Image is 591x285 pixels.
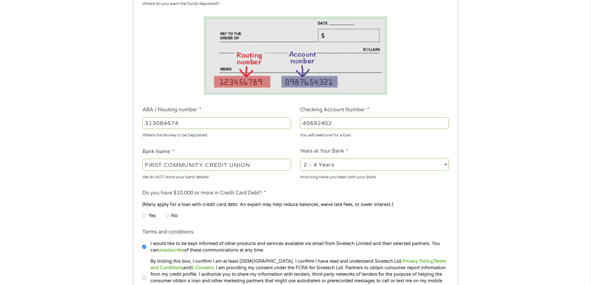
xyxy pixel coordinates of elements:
a: unsubscribe [158,247,184,253]
label: Yes [149,212,156,219]
label: Years at Your Bank [300,148,348,154]
input: 263177916 [142,117,291,129]
a: Terms and Conditions [150,259,446,270]
label: Bank Name [142,149,174,155]
div: (Many apply for a loan with credit card debt. An expert may help reduce balances, waive late fees... [142,201,448,208]
input: 345634636 [300,117,449,129]
label: Do you have $10,000 or more in Credit Card Debt? [142,190,266,196]
label: ABA / Routing number [142,107,201,113]
div: How long Have you been with your Bank [300,172,449,180]
a: Privacy Policy [402,259,432,264]
div: Where the Money to be Deposited [142,130,291,139]
a: E-Consent [191,265,213,270]
div: Where do you want the funds deposited? [142,1,444,7]
label: Checking Account Number [300,107,369,113]
label: Terms and conditions [142,229,194,235]
div: We do NOT store your bank details! [142,172,291,180]
div: You will need one for a loan. [300,130,449,139]
img: Routing number location [204,16,387,95]
label: No [171,212,178,219]
label: I would like to be kept informed of other products and services available via email from Sivetech... [146,240,450,254]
